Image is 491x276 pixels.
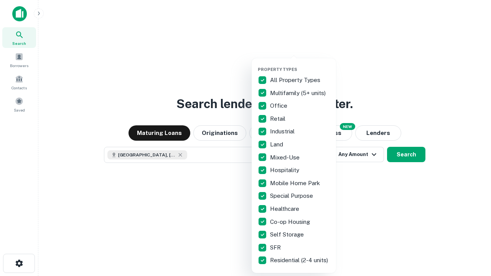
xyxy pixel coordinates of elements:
[270,166,301,175] p: Hospitality
[270,217,311,227] p: Co-op Housing
[270,179,321,188] p: Mobile Home Park
[270,127,296,136] p: Industrial
[270,101,289,110] p: Office
[270,76,322,85] p: All Property Types
[258,67,297,72] span: Property Types
[270,230,305,239] p: Self Storage
[453,215,491,251] iframe: Chat Widget
[270,114,287,123] p: Retail
[270,153,301,162] p: Mixed-Use
[270,256,330,265] p: Residential (2-4 units)
[270,140,285,149] p: Land
[270,243,282,252] p: SFR
[270,89,327,98] p: Multifamily (5+ units)
[270,204,301,214] p: Healthcare
[270,191,315,200] p: Special Purpose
